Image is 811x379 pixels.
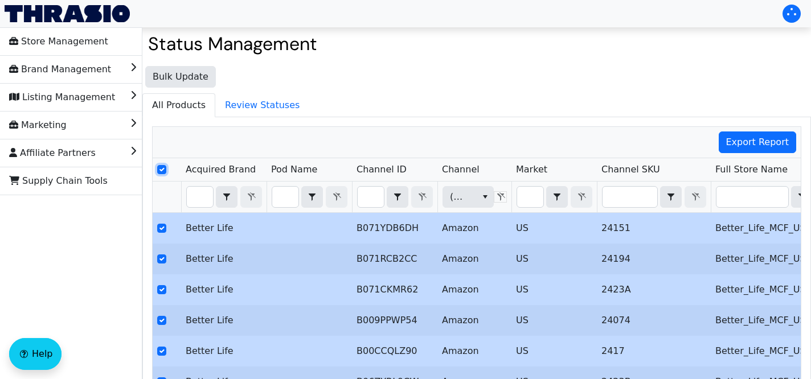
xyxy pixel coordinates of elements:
[597,213,711,244] td: 24151
[352,274,437,305] td: B071CKMR62
[511,213,597,244] td: US
[477,187,493,207] button: select
[437,274,511,305] td: Amazon
[387,186,408,208] span: Choose Operator
[153,70,208,84] span: Bulk Update
[181,244,267,274] td: Better Life
[181,274,267,305] td: Better Life
[5,5,130,22] img: Thrasio Logo
[302,187,322,207] button: select
[603,187,657,207] input: Filter
[437,213,511,244] td: Amazon
[271,163,317,176] span: Pod Name
[352,182,437,213] th: Filter
[157,347,166,356] input: Select Row
[301,186,323,208] span: Choose Operator
[352,305,437,336] td: B009PPWP54
[148,33,805,55] h2: Status Management
[511,274,597,305] td: US
[9,60,111,79] span: Brand Management
[267,182,352,213] th: Filter
[272,187,298,207] input: Filter
[597,274,711,305] td: 2423A
[726,135,789,149] span: Export Report
[187,187,213,207] input: Filter
[597,244,711,274] td: 24194
[32,347,52,361] span: Help
[143,94,215,117] span: All Products
[437,336,511,366] td: Amazon
[511,182,597,213] th: Filter
[450,190,468,204] span: (All)
[437,182,511,213] th: Filter
[442,163,480,176] span: Channel
[352,244,437,274] td: B071RCB2CC
[216,187,237,207] button: select
[9,32,108,51] span: Store Management
[157,165,166,174] input: Select Row
[715,163,788,176] span: Full Store Name
[186,163,256,176] span: Acquired Brand
[511,336,597,366] td: US
[437,244,511,274] td: Amazon
[9,144,96,162] span: Affiliate Partners
[597,182,711,213] th: Filter
[9,88,115,106] span: Listing Management
[181,305,267,336] td: Better Life
[352,213,437,244] td: B071YDB6DH
[157,285,166,294] input: Select Row
[597,305,711,336] td: 24074
[547,187,567,207] button: select
[216,186,237,208] span: Choose Operator
[511,244,597,274] td: US
[145,66,216,88] button: Bulk Update
[546,186,568,208] span: Choose Operator
[157,224,166,233] input: Select Row
[157,316,166,325] input: Select Row
[601,163,660,176] span: Channel SKU
[9,338,62,370] button: Help floatingactionbutton
[9,172,108,190] span: Supply Chain Tools
[716,187,788,207] input: Filter
[597,336,711,366] td: 2417
[516,163,547,176] span: Market
[660,186,682,208] span: Choose Operator
[719,131,797,153] button: Export Report
[661,187,681,207] button: select
[181,182,267,213] th: Filter
[157,254,166,263] input: Select Row
[9,116,67,134] span: Marketing
[358,187,384,207] input: Filter
[387,187,408,207] button: select
[437,305,511,336] td: Amazon
[511,305,597,336] td: US
[357,163,407,176] span: Channel ID
[181,336,267,366] td: Better Life
[517,187,543,207] input: Filter
[352,336,437,366] td: B00CCQLZ90
[181,213,267,244] td: Better Life
[216,94,309,117] span: Review Statuses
